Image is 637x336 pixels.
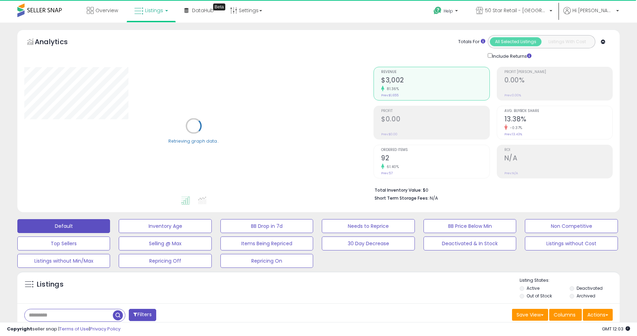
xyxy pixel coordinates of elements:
[490,37,542,46] button: All Selected Listings
[375,185,607,194] li: $0
[322,219,414,233] button: Needs to Reprice
[577,285,603,291] label: Deactivated
[213,3,225,10] div: Tooltip anchor
[527,293,552,299] label: Out of Stock
[129,309,156,321] button: Filters
[220,254,313,268] button: Repricing On
[572,7,614,14] span: Hi [PERSON_NAME]
[375,187,422,193] b: Total Inventory Value:
[220,237,313,250] button: Items Being Repriced
[59,326,89,332] a: Terms of Use
[525,237,618,250] button: Listings without Cost
[520,277,620,284] p: Listing States:
[168,138,219,144] div: Retrieving graph data..
[485,7,547,14] span: 50 Star Retail - [GEOGRAPHIC_DATA]
[549,309,582,321] button: Columns
[381,171,393,175] small: Prev: 57
[119,219,211,233] button: Inventory Age
[504,93,521,97] small: Prev: 0.00%
[90,326,120,332] a: Privacy Policy
[192,7,214,14] span: DataHub
[381,93,399,97] small: Prev: $1,655
[554,311,576,318] span: Columns
[322,237,414,250] button: 30 Day Decrease
[119,254,211,268] button: Repricing Off
[577,293,595,299] label: Archived
[541,37,593,46] button: Listings With Cost
[504,132,522,136] small: Prev: 13.43%
[17,219,110,233] button: Default
[381,148,489,152] span: Ordered Items
[95,7,118,14] span: Overview
[145,7,163,14] span: Listings
[381,70,489,74] span: Revenue
[527,285,539,291] label: Active
[37,280,64,289] h5: Listings
[563,7,619,23] a: Hi [PERSON_NAME]
[583,309,613,321] button: Actions
[381,154,489,163] h2: 92
[381,109,489,113] span: Profit
[17,254,110,268] button: Listings without Min/Max
[430,195,438,201] span: N/A
[384,86,399,91] small: 81.36%
[424,237,516,250] button: Deactivated & In Stock
[504,171,518,175] small: Prev: N/A
[381,115,489,125] h2: $0.00
[504,109,612,113] span: Avg. Buybox Share
[504,148,612,152] span: ROI
[458,39,485,45] div: Totals For
[7,326,120,333] div: seller snap | |
[504,70,612,74] span: Profit [PERSON_NAME]
[375,195,429,201] b: Short Term Storage Fees:
[512,309,548,321] button: Save View
[428,1,465,23] a: Help
[433,6,442,15] i: Get Help
[508,125,522,130] small: -0.37%
[384,164,399,169] small: 61.40%
[504,115,612,125] h2: 13.38%
[17,237,110,250] button: Top Sellers
[381,76,489,86] h2: $3,002
[504,154,612,163] h2: N/A
[220,219,313,233] button: BB Drop in 7d
[35,37,81,48] h5: Analytics
[525,219,618,233] button: Non Competitive
[602,326,630,332] span: 2025-10-14 12:03 GMT
[7,326,32,332] strong: Copyright
[424,219,516,233] button: BB Price Below Min
[119,237,211,250] button: Selling @ Max
[504,76,612,86] h2: 0.00%
[381,132,397,136] small: Prev: $0.00
[483,52,540,60] div: Include Returns
[444,8,453,14] span: Help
